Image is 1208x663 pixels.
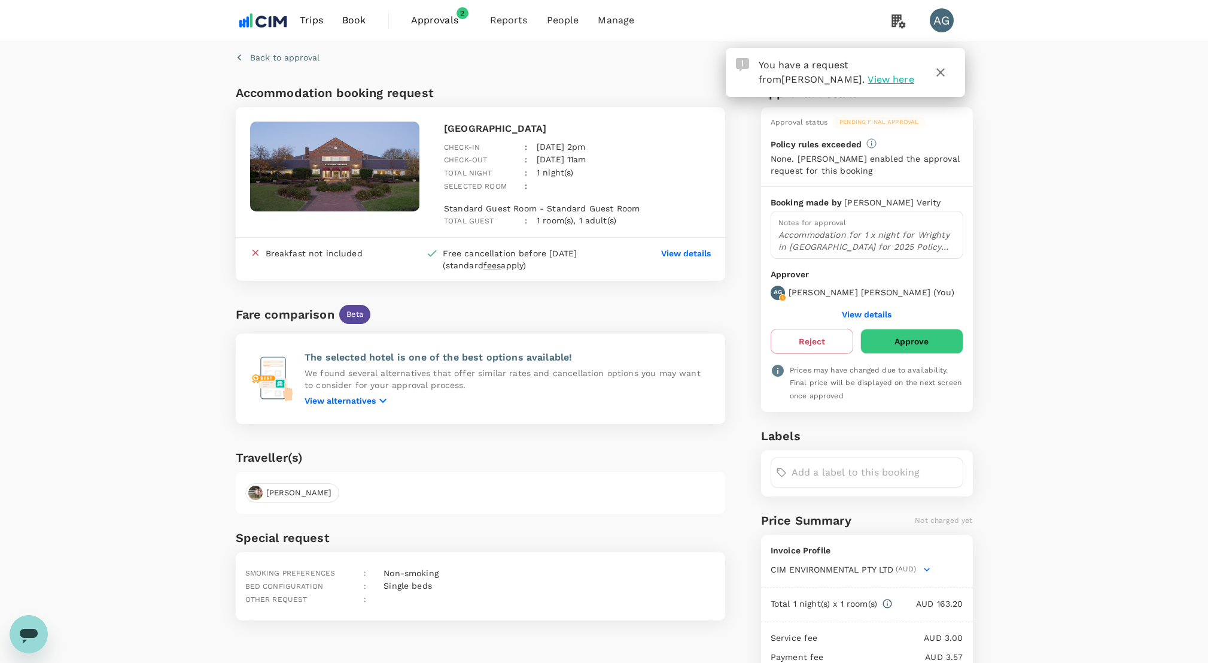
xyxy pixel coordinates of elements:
div: Non-smoking [379,562,439,579]
button: View alternatives [305,393,390,408]
p: Service fee [771,632,818,644]
p: Total 1 night(s) x 1 room(s) [771,598,877,610]
div: AG [930,8,954,32]
span: Selected room [444,182,507,190]
button: Reject [771,329,853,354]
p: [GEOGRAPHIC_DATA] [444,122,711,136]
p: AUD 3.57 [824,651,963,663]
h6: Labels [761,426,973,446]
span: : [364,595,366,604]
p: AUD 163.20 [893,598,963,610]
p: The selected hotel is one of the best options available! [305,350,711,365]
p: [PERSON_NAME] Verity [844,196,941,208]
p: [DATE] 2pm [537,141,586,153]
span: Trips [300,13,323,28]
div: None. [PERSON_NAME] enabled the approval request for this booking [771,153,963,177]
span: Prices may have changed due to availability. Final price will be displayed on the next screen onc... [790,366,961,401]
h6: Accommodation booking request [236,83,478,102]
p: [PERSON_NAME] [PERSON_NAME] ( You ) [789,286,954,298]
img: hotel [250,122,420,211]
div: : [515,131,527,154]
span: CIM ENVIRONMENTAL PTY LTD [771,564,893,576]
span: fees [483,261,501,270]
input: Add a label to this booking [792,463,958,482]
p: Payment fee [771,651,824,663]
span: (AUD) [896,564,916,576]
button: View details [661,247,711,259]
span: Smoking preferences [245,569,336,577]
button: View details [842,310,891,319]
h6: Traveller(s) [236,448,726,467]
p: [DATE] 11am [537,153,586,165]
p: View alternatives [305,395,376,407]
p: AG [774,288,782,296]
span: : [364,582,366,591]
span: [PERSON_NAME] [259,488,339,499]
div: Free cancellation before [DATE] (standard apply) [443,247,613,271]
span: Total guest [444,217,494,225]
p: 1 room(s), 1 adult(s) [537,214,616,226]
div: Breakfast not included [266,247,363,259]
img: Approval Request [736,58,749,71]
button: Back to approval [236,52,320,63]
div: : [515,144,527,166]
p: Approver [771,268,963,281]
p: Back to approval [250,52,320,63]
span: Approvals [411,13,471,28]
p: AUD 3.00 [818,632,963,644]
p: 1 night(s) [537,166,574,178]
span: Check-in [444,143,480,152]
div: Fare comparison [236,305,334,324]
h6: Price Summary [761,511,851,530]
iframe: Button to launch messaging window [10,615,48,653]
span: Notes for approval [778,219,847,227]
span: : [364,569,366,577]
button: CIM ENVIRONMENTAL PTY LTD(AUD) [771,564,930,576]
p: Booking made by [771,196,844,208]
p: Policy rules exceeded [771,138,862,150]
span: Bed configuration [245,582,324,591]
div: : [515,205,527,228]
p: Accommodation for 1 x night for Wrighty in [GEOGRAPHIC_DATA] for 2025 Policy Forum. [778,229,956,253]
button: Approve [860,329,963,354]
span: Other request [245,595,308,604]
span: View here [868,74,914,85]
span: Beta [339,309,371,320]
span: 2 [457,7,468,19]
span: Book [342,13,366,28]
p: Standard Guest Room - Standard Guest Room [444,202,640,214]
div: Approval status [771,117,827,129]
h6: Special request [236,528,726,547]
div: : [515,170,527,193]
span: Total night [444,169,492,177]
span: [PERSON_NAME] [781,74,862,85]
span: You have a request from . [759,59,865,85]
span: People [547,13,579,28]
span: Pending final approval [832,118,926,126]
span: Not charged yet [915,516,972,525]
span: Check-out [444,156,487,164]
div: Single beds [379,575,432,593]
span: Manage [598,13,634,28]
span: Reports [490,13,528,28]
p: We found several alternatives that offer similar rates and cancellation options you may want to c... [305,367,711,391]
p: Invoice Profile [771,544,963,556]
img: CIM ENVIRONMENTAL PTY LTD [236,7,291,34]
img: avatar-6848f3b283241.jpeg [248,486,263,500]
div: : [515,157,527,180]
